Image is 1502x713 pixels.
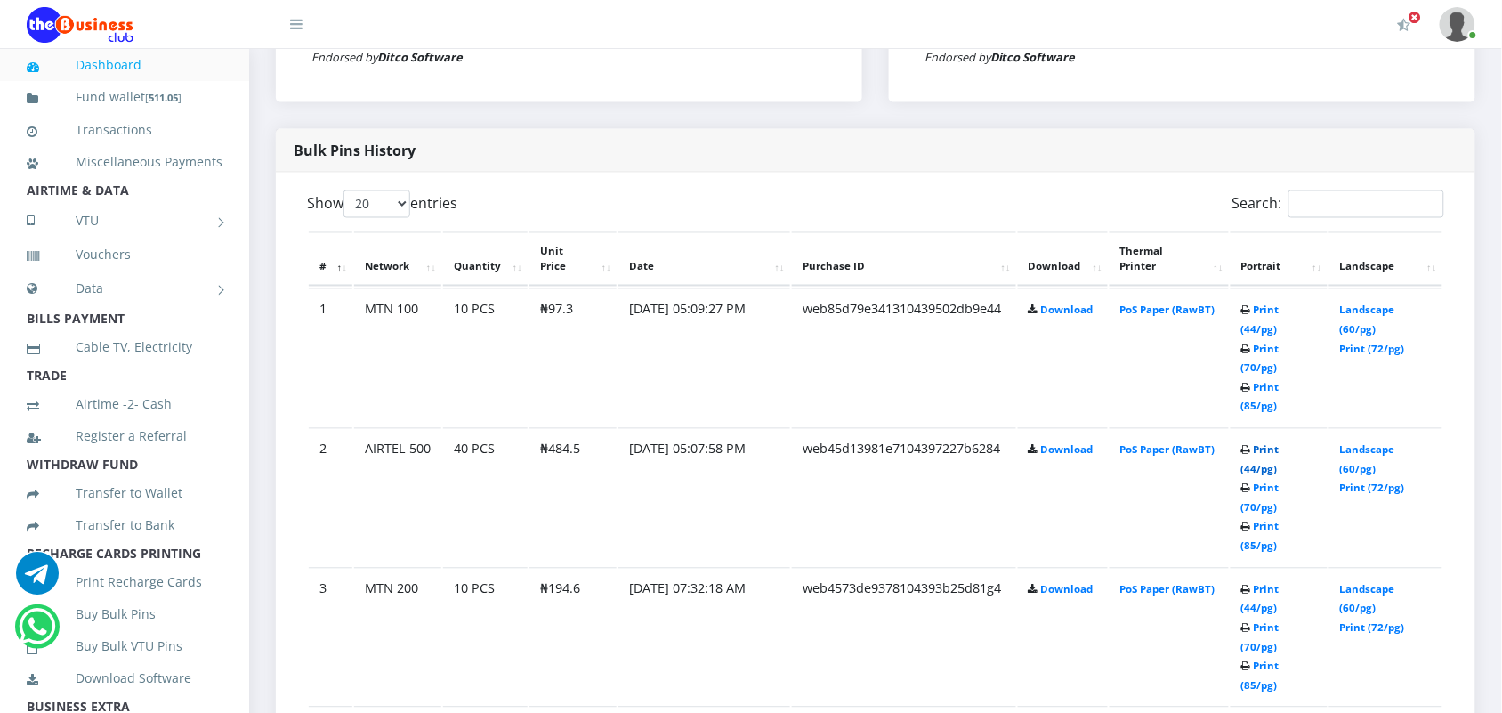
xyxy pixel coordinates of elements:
[1440,7,1475,42] img: User
[1241,583,1280,616] a: Print (44/pg)
[1340,621,1405,635] a: Print (72/pg)
[27,626,222,667] a: Buy Bulk VTU Pins
[27,658,222,699] a: Download Software
[1241,660,1280,693] a: Print (85/pg)
[1241,381,1280,414] a: Print (85/pg)
[792,232,1016,288] th: Purchase ID: activate to sort column ascending
[1340,583,1395,616] a: Landscape (60/pg)
[529,288,617,426] td: ₦97.3
[19,619,55,648] a: Chat for support
[1340,343,1405,356] a: Print (72/pg)
[27,505,222,546] a: Transfer to Bank
[1120,443,1215,457] a: PoS Paper (RawBT)
[925,49,1076,65] small: Endorsed by
[1241,304,1280,336] a: Print (44/pg)
[149,91,178,104] b: 511.05
[1409,11,1422,24] span: Activate Your Membership
[27,562,222,603] a: Print Recharge Cards
[354,232,441,288] th: Network: activate to sort column ascending
[27,416,222,457] a: Register a Referral
[27,45,222,85] a: Dashboard
[16,565,59,595] a: Chat for support
[443,568,528,706] td: 10 PCS
[1340,443,1395,476] a: Landscape (60/pg)
[27,594,222,635] a: Buy Bulk Pins
[990,49,1076,65] strong: Ditco Software
[307,190,457,218] label: Show entries
[309,288,352,426] td: 1
[443,428,528,566] td: 40 PCS
[443,232,528,288] th: Quantity: activate to sort column ascending
[1110,232,1229,288] th: Thermal Printer: activate to sort column ascending
[1241,482,1280,514] a: Print (70/pg)
[529,428,617,566] td: ₦484.5
[1329,232,1442,288] th: Landscape: activate to sort column ascending
[1241,520,1280,553] a: Print (85/pg)
[1340,482,1405,495] a: Print (72/pg)
[27,109,222,150] a: Transactions
[529,232,617,288] th: Unit Price: activate to sort column ascending
[27,234,222,275] a: Vouchers
[27,199,222,243] a: VTU
[618,428,790,566] td: [DATE] 05:07:58 PM
[343,190,410,218] select: Showentries
[27,7,133,43] img: Logo
[1041,304,1094,317] a: Download
[1041,443,1094,457] a: Download
[1288,190,1444,218] input: Search:
[1241,343,1280,376] a: Print (70/pg)
[792,568,1016,706] td: web4573de9378104393b25d81g4
[618,568,790,706] td: [DATE] 07:32:18 AM
[354,288,441,426] td: MTN 100
[1018,232,1108,288] th: Download: activate to sort column ascending
[792,428,1016,566] td: web45d13981e7104397227b6284
[1232,190,1444,218] label: Search:
[377,49,463,65] strong: Ditco Software
[27,327,222,368] a: Cable TV, Electricity
[27,473,222,514] a: Transfer to Wallet
[1041,583,1094,596] a: Download
[1120,583,1215,596] a: PoS Paper (RawBT)
[27,142,222,182] a: Miscellaneous Payments
[354,428,441,566] td: AIRTEL 500
[309,568,352,706] td: 3
[618,288,790,426] td: [DATE] 05:09:27 PM
[27,77,222,118] a: Fund wallet[511.05]
[1340,304,1395,336] a: Landscape (60/pg)
[309,428,352,566] td: 2
[145,91,182,104] small: [ ]
[529,568,617,706] td: ₦194.6
[1241,443,1280,476] a: Print (44/pg)
[309,232,352,288] th: #: activate to sort column descending
[311,49,463,65] small: Endorsed by
[792,288,1016,426] td: web85d79e341310439502db9e44
[1231,232,1328,288] th: Portrait: activate to sort column ascending
[443,288,528,426] td: 10 PCS
[294,141,416,160] strong: Bulk Pins History
[27,266,222,311] a: Data
[1120,304,1215,317] a: PoS Paper (RawBT)
[618,232,790,288] th: Date: activate to sort column ascending
[1398,18,1411,32] i: Activate Your Membership
[27,384,222,425] a: Airtime -2- Cash
[1241,621,1280,654] a: Print (70/pg)
[354,568,441,706] td: MTN 200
